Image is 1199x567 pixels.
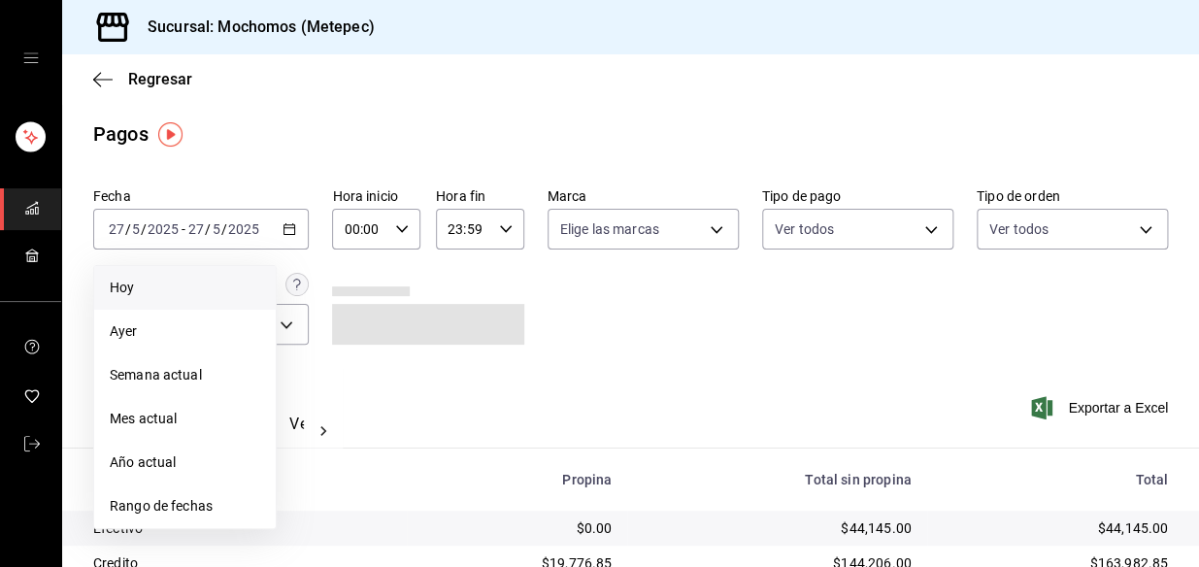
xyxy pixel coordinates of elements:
img: Tooltip marker [158,122,183,147]
label: Tipo de orden [977,189,1168,203]
button: open drawer [23,50,39,66]
label: Marca [548,189,739,203]
div: $44,145.00 [943,518,1168,538]
span: Hoy [110,278,260,298]
div: $0.00 [422,518,613,538]
span: Año actual [110,452,260,473]
span: Semana actual [110,365,260,385]
span: / [125,221,131,237]
div: Pagos [93,119,149,149]
label: Hora fin [436,189,524,203]
input: -- [131,221,141,237]
span: Mes actual [110,409,260,429]
button: Regresar [93,70,192,88]
span: / [205,221,211,237]
label: Tipo de pago [762,189,953,203]
div: Total [943,472,1168,487]
span: / [221,221,227,237]
span: Ver todos [989,219,1049,239]
input: ---- [147,221,180,237]
button: Ver pagos [289,415,362,448]
div: Propina [422,472,613,487]
input: -- [108,221,125,237]
div: Total sin propina [643,472,911,487]
input: -- [212,221,221,237]
input: ---- [227,221,260,237]
span: - [182,221,185,237]
input: -- [187,221,205,237]
span: Regresar [128,70,192,88]
label: Fecha [93,189,309,203]
span: Elige las marcas [560,219,659,239]
span: / [141,221,147,237]
div: $44,145.00 [643,518,911,538]
span: Rango de fechas [110,496,260,517]
span: Ayer [110,321,260,342]
button: Exportar a Excel [1035,396,1168,419]
label: Hora inicio [332,189,420,203]
span: Ver todos [775,219,834,239]
h3: Sucursal: Mochomos (Metepec) [132,16,375,39]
